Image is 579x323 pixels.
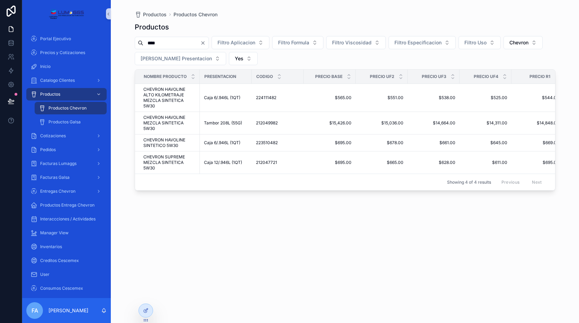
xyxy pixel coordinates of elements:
[40,91,60,97] span: Productos
[26,199,107,211] a: Productos Entrega Chevron
[360,120,403,126] a: $15,036.00
[143,11,167,18] span: Productos
[360,140,403,146] a: $678.00
[360,160,403,165] a: $665.00
[26,88,107,101] a: Productos
[204,120,248,126] a: Tambor 208L (55G)
[35,102,107,114] a: Productos Chevron
[26,74,107,87] a: Catalogo Clientes
[256,95,276,101] span: 224111482
[135,22,169,32] h1: Productos
[40,78,75,83] span: Catalogo Clientes
[26,241,107,253] a: Inventarios
[26,171,107,184] a: Facturas Galsa
[204,120,242,126] span: Tambor 208L (55G)
[26,185,107,198] a: Entregas Chevron
[173,11,217,18] a: Productos Chevron
[474,74,498,79] span: Precio UF4
[256,74,273,79] span: Codigo
[204,160,248,165] a: Caja 12/.946L (1QT)
[40,175,70,180] span: Facturas Galsa
[326,36,386,49] button: Select Button
[308,95,351,101] span: $565.00
[308,140,351,146] a: $695.00
[308,160,351,165] a: $695.00
[394,39,442,46] span: Filtro Especificacion
[412,95,455,101] a: $538.00
[516,160,559,165] span: $695.00
[35,116,107,128] a: Productos Galsa
[516,95,559,101] a: $544.00
[40,258,79,263] span: Creditos Cescemex
[509,39,528,46] span: Chevron
[464,95,507,101] a: $525.00
[529,74,550,79] span: Precio R1
[217,39,255,46] span: Filtro Aplicacion
[516,140,559,146] a: $669.00
[40,230,69,236] span: Manager View
[48,105,87,111] span: Productos Chevron
[26,130,107,142] a: Cotizaciones
[141,55,212,62] span: [PERSON_NAME] Presentacion
[256,160,277,165] span: 212047721
[143,87,196,109] a: CHEVRON HAVOLINE ALTO KILOMETRAJE MEZCLA SINTETICA 5W30
[464,160,507,165] a: $611.00
[256,140,300,146] a: 223510482
[447,180,491,185] span: Showing 4 of 4 results
[26,60,107,73] a: Inicio
[26,33,107,45] a: Portal Ejecutivo
[26,46,107,59] a: Precios y Cotizaciones
[40,50,85,55] span: Precios y Cotizaciones
[48,119,81,125] span: Productos Galsa
[235,55,243,62] span: Yes
[464,39,487,46] span: Filtro Uso
[143,154,196,171] a: CHEVRON SUPREME MEZCLA SINTETICA 5W30
[412,140,455,146] span: $661.00
[422,74,446,79] span: Precio UF3
[49,8,84,19] img: App logo
[48,307,88,314] p: [PERSON_NAME]
[464,140,507,146] a: $645.00
[464,120,507,126] span: $14,311.00
[26,268,107,281] a: User
[412,160,455,165] a: $628.00
[412,120,455,126] a: $14,664.00
[370,74,394,79] span: Precio UF2
[143,115,196,131] a: CHEVRON HAVOLINE MEZCLA SINTETICA 5W30
[256,140,278,146] span: 223510482
[40,189,75,194] span: Entregas Chevron
[26,227,107,239] a: Manager View
[458,36,501,49] button: Select Button
[40,202,95,208] span: Productos Entrega Chevron
[256,95,300,101] a: 224111482
[40,36,71,42] span: Portal Ejecutivo
[256,120,300,126] a: 212049982
[504,36,543,49] button: Select Button
[200,40,208,46] button: Clear
[135,52,226,65] button: Select Button
[26,213,107,225] a: Interaccciones / Actividades
[40,272,50,277] span: User
[32,306,38,315] span: FA
[40,161,77,166] span: Facturas Lumaggs
[308,120,351,126] a: $15,426.00
[40,286,83,291] span: Consumos Cescemex
[204,140,240,146] span: Caja 6/.946L (1QT)
[332,39,372,46] span: Filtro Viscosidad
[516,120,559,126] a: $14,848.00
[360,95,403,101] a: $551.00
